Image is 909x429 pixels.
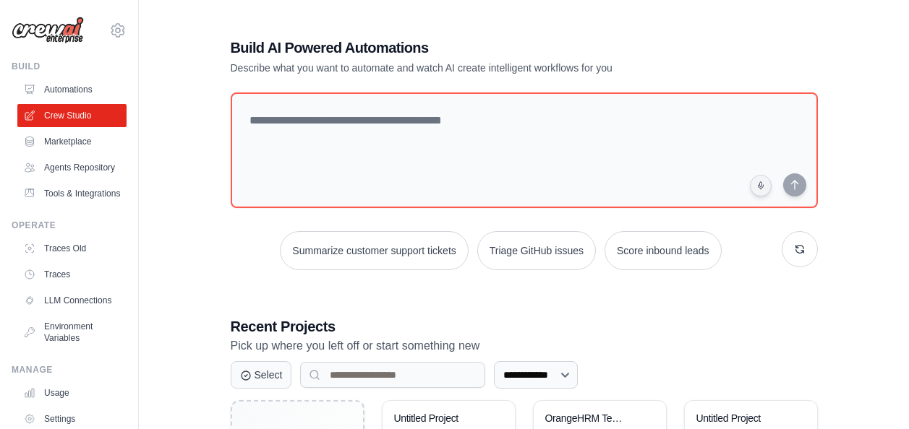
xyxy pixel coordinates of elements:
a: Marketplace [17,130,127,153]
a: Crew Studio [17,104,127,127]
div: Manage [12,364,127,376]
a: Traces Old [17,237,127,260]
a: Agents Repository [17,156,127,179]
button: Triage GitHub issues [477,231,596,270]
img: Logo [12,17,84,44]
p: Pick up where you left off or start something new [231,337,818,355]
div: Untitled Project [696,412,784,425]
a: Automations [17,78,127,101]
h3: Recent Projects [231,316,818,337]
button: Select [231,361,292,389]
a: Environment Variables [17,315,127,350]
a: Usage [17,381,127,404]
button: Score inbound leads [605,231,722,270]
div: OrangeHRM Test Automation Suite [545,412,633,425]
div: Untitled Project [394,412,482,425]
a: Traces [17,263,127,286]
a: Tools & Integrations [17,182,127,205]
button: Click to speak your automation idea [750,175,772,196]
div: Build [12,61,127,72]
button: Get new suggestions [782,231,818,267]
button: Summarize customer support tickets [280,231,468,270]
div: Operate [12,220,127,231]
h1: Build AI Powered Automations [231,38,717,58]
a: LLM Connections [17,289,127,312]
p: Describe what you want to automate and watch AI create intelligent workflows for you [231,61,717,75]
